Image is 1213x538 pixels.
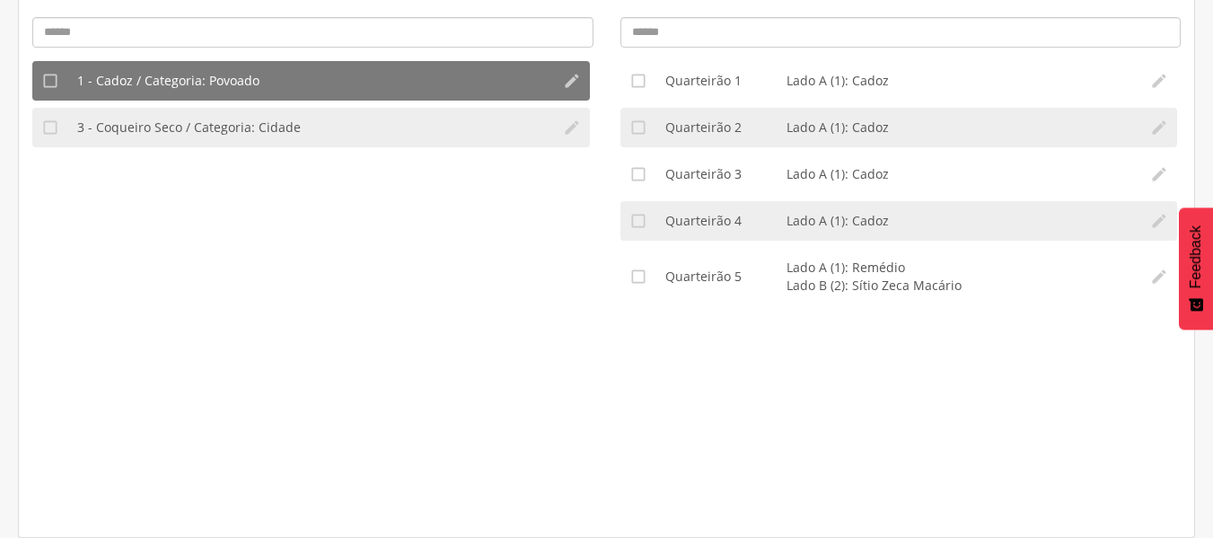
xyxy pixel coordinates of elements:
[665,212,787,230] div: Quarteirão 4
[41,119,59,137] i: 
[1150,212,1168,230] i: 
[665,72,787,90] div: Quarteirão 1
[629,268,647,286] i: 
[787,165,1133,183] li: Lado A (1): Cadoz
[629,72,647,90] i: 
[563,72,581,90] i: 
[1179,207,1213,330] button: Feedback - Mostrar pesquisa
[787,212,1133,230] li: Lado A (1): Cadoz
[629,119,647,137] i: 
[787,72,1133,90] li: Lado A (1): Cadoz
[787,119,1133,137] li: Lado A (1): Cadoz
[41,72,59,90] i: 
[629,212,647,230] i: 
[1150,72,1168,90] i: 
[787,259,1133,277] li: Lado A (1): Remédio
[77,72,259,90] span: 1 - Cadoz / Categoria: Povoado
[1150,268,1168,286] i: 
[665,268,787,286] div: Quarteirão 5
[1188,225,1204,288] span: Feedback
[77,119,301,137] span: 3 - Coqueiro Seco / Categoria: Cidade
[563,119,581,137] i: 
[1150,119,1168,137] i: 
[665,119,787,137] div: Quarteirão 2
[787,277,1133,295] li: Lado B (2): Sítio Zeca Macário
[1150,165,1168,183] i: 
[665,165,787,183] div: Quarteirão 3
[629,165,647,183] i: 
